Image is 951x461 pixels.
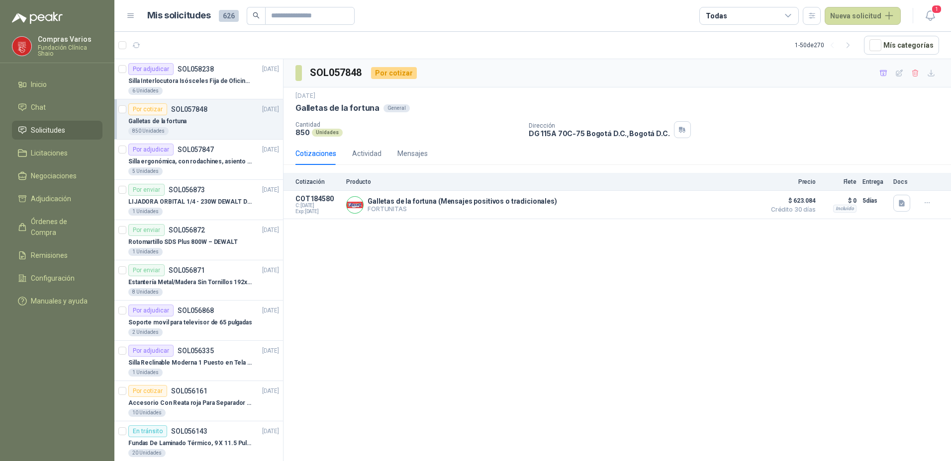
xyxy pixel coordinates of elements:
[295,209,340,215] span: Exp: [DATE]
[931,4,942,14] span: 1
[128,224,165,236] div: Por enviar
[862,195,887,207] p: 5 días
[128,127,169,135] div: 850 Unidades
[128,439,252,448] p: Fundas De Laminado Térmico, 9 X 11.5 Pulgadas
[128,409,166,417] div: 10 Unidades
[31,148,68,158] span: Licitaciones
[864,36,939,55] button: Mís categorías
[529,122,670,129] p: Dirección
[38,36,102,43] p: Compras Varios
[128,63,174,75] div: Por adjudicar
[12,189,102,208] a: Adjudicación
[128,157,252,166] p: Silla ergonómica, con rodachines, asiento ajustable en altura, espaldar alto,
[128,385,167,397] div: Por cotizar
[822,178,856,185] p: Flete
[31,125,65,136] span: Solicitudes
[262,226,279,235] p: [DATE]
[833,205,856,213] div: Incluido
[178,146,214,153] p: SOL057847
[128,77,252,86] p: Silla Interlocutora Isósceles Fija de Oficina Tela Negra Just Home Collection
[169,267,205,274] p: SOL056871
[12,246,102,265] a: Remisiones
[171,106,207,113] p: SOL057848
[128,369,163,377] div: 1 Unidades
[128,197,252,207] p: LIJADORA ORBITAL 1/4 - 230W DEWALT DWE6411-B3
[12,212,102,242] a: Órdenes de Compra
[171,428,207,435] p: SOL056143
[295,178,340,185] p: Cotización
[114,59,283,99] a: Por adjudicarSOL058238[DATE] Silla Interlocutora Isósceles Fija de Oficina Tela Negra Just Home C...
[128,449,166,457] div: 20 Unidades
[262,266,279,275] p: [DATE]
[346,178,760,185] p: Producto
[368,205,557,213] p: FORTUNITAS
[262,185,279,195] p: [DATE]
[114,301,283,341] a: Por adjudicarSOL056868[DATE] Soporte movil para televisor de 65 pulgadas2 Unidades
[114,180,283,220] a: Por enviarSOL056873[DATE] LIJADORA ORBITAL 1/4 - 230W DEWALT DWE6411-B31 Unidades
[383,104,410,112] div: General
[295,203,340,209] span: C: [DATE]
[128,103,167,115] div: Por cotizar
[114,381,283,421] a: Por cotizarSOL056161[DATE] Accesorio Con Reata roja Para Separador De Fila10 Unidades
[114,99,283,140] a: Por cotizarSOL057848[DATE] Galletas de la fortuna850 Unidades
[12,98,102,117] a: Chat
[766,207,816,213] span: Crédito 30 días
[706,10,727,21] div: Todas
[12,166,102,185] a: Negociaciones
[128,358,252,368] p: Silla Reclinable Moderna 1 Puesto en Tela Mecánica Praxis Elite Living
[219,10,239,22] span: 626
[295,103,380,113] p: Galletas de la fortuna
[128,398,252,408] p: Accesorio Con Reata roja Para Separador De Fila
[262,346,279,356] p: [DATE]
[128,425,167,437] div: En tránsito
[128,208,163,216] div: 1 Unidades
[128,305,174,316] div: Por adjudicar
[295,91,315,101] p: [DATE]
[114,341,283,381] a: Por adjudicarSOL056335[DATE] Silla Reclinable Moderna 1 Puesto en Tela Mecánica Praxis Elite Livi...
[347,197,363,213] img: Company Logo
[262,145,279,154] p: [DATE]
[31,216,93,238] span: Órdenes de Compra
[169,186,205,193] p: SOL056873
[114,220,283,260] a: Por enviarSOL056872[DATE] Rotomartillo SDS Plus 800W – DEWALT1 Unidades
[128,288,163,296] div: 8 Unidades
[825,7,901,25] button: Nueva solicitud
[128,167,163,175] div: 5 Unidades
[262,105,279,114] p: [DATE]
[31,79,47,90] span: Inicio
[12,144,102,162] a: Licitaciones
[312,129,343,137] div: Unidades
[128,117,187,126] p: Galletas de la fortuna
[31,193,71,204] span: Adjudicación
[12,12,63,24] img: Logo peakr
[31,296,88,307] span: Manuales y ayuda
[38,45,102,57] p: Fundación Clínica Shaio
[822,195,856,207] p: $ 0
[12,269,102,288] a: Configuración
[295,148,336,159] div: Cotizaciones
[128,184,165,196] div: Por enviar
[178,347,214,354] p: SOL056335
[795,37,856,53] div: 1 - 50 de 270
[295,128,310,137] p: 850
[128,345,174,357] div: Por adjudicar
[128,328,163,336] div: 2 Unidades
[352,148,381,159] div: Actividad
[766,195,816,207] span: $ 623.084
[128,264,165,276] div: Por enviar
[262,65,279,74] p: [DATE]
[169,227,205,233] p: SOL056872
[128,237,238,247] p: Rotomartillo SDS Plus 800W – DEWALT
[253,12,260,19] span: search
[368,197,557,205] p: Galletas de la fortuna (Mensajes positivos o tradicionales)
[31,250,68,261] span: Remisiones
[147,8,211,23] h1: Mis solicitudes
[371,67,417,79] div: Por cotizar
[310,65,363,80] h3: SOL057848
[862,178,887,185] p: Entrega
[529,129,670,138] p: DG 115A 70C-75 Bogotá D.C. , Bogotá D.C.
[178,66,214,73] p: SOL058238
[31,102,46,113] span: Chat
[128,278,252,287] p: Estantería Metal/Madera Sin Tornillos 192x100x50 cm 5 Niveles Gris
[921,7,939,25] button: 1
